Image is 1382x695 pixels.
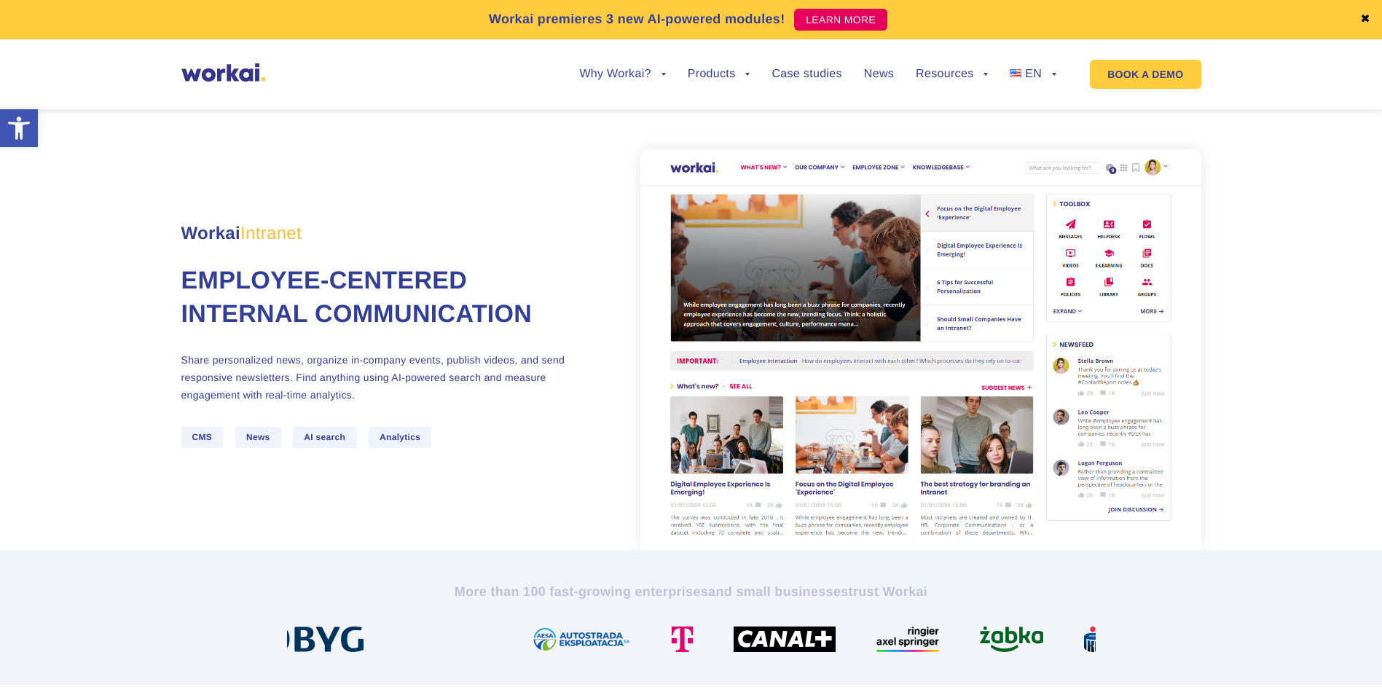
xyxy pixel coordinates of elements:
[708,584,848,599] i: and small businesses
[864,68,894,80] a: News
[772,68,841,80] a: Case studies
[181,351,582,404] p: Share personalized news, organize in-company events, publish videos, and send responsive newslett...
[489,9,785,29] p: Workai premieres 3 new AI-powered modules!
[1025,68,1042,80] span: EN
[1090,60,1201,89] a: BOOK A DEMO
[1360,14,1370,25] a: ✖
[688,68,750,80] a: Products
[240,224,302,243] em: Intranet
[181,208,302,243] span: Workai
[369,427,431,448] span: Analytics
[916,68,988,80] a: Resources
[579,68,665,80] a: Why Workai?
[794,9,887,31] a: LEARN MORE
[235,427,281,448] span: News
[293,427,356,448] span: AI search
[181,427,224,448] span: CMS
[181,264,582,331] h1: Employee-centered internal communication
[287,583,1096,600] h2: More than 100 fast-growing enterprises trust Workai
